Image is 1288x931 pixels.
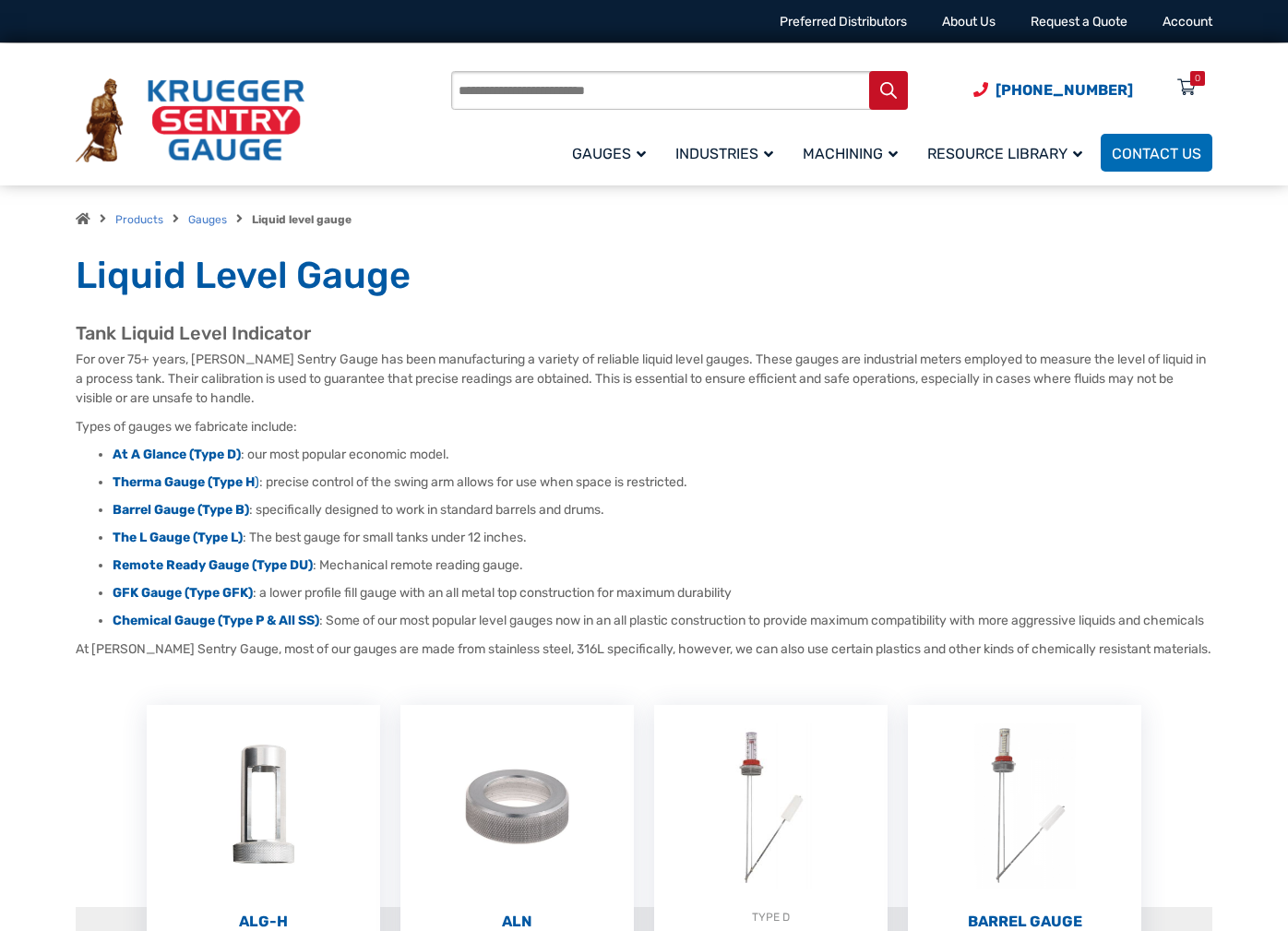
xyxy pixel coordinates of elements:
[113,446,1212,464] li: : our most popular economic model.
[115,213,163,226] a: Products
[675,145,773,162] span: Industries
[113,556,1212,575] li: : Mechanical remote reading gauge.
[1101,134,1212,172] a: Contact Us
[76,78,304,163] img: Krueger Sentry Gauge
[113,612,1212,630] li: : Some of our most popular level gauges now in an all plastic construction to provide maximum com...
[113,557,313,573] a: Remote Ready Gauge (Type DU)
[252,213,352,226] strong: Liquid level gauge
[973,78,1133,101] a: Phone Number (920) 434-8860
[76,350,1212,408] p: For over 75+ years, [PERSON_NAME] Sentry Gauge has been manufacturing a variety of reliable liqui...
[792,131,916,174] a: Machining
[113,585,253,601] a: GFK Gauge (Type GFK)
[916,131,1101,174] a: Resource Library
[113,474,259,490] a: Therma Gauge (Type H)
[908,705,1141,908] img: Barrel Gauge
[908,913,1141,931] h2: Barrel Gauge
[188,213,227,226] a: Gauges
[561,131,664,174] a: Gauges
[113,474,255,490] strong: Therma Gauge (Type H
[76,417,1212,436] p: Types of gauges we fabricate include:
[76,253,1212,299] h1: Liquid Level Gauge
[113,613,319,628] a: Chemical Gauge (Type P & All SS)
[1031,14,1127,30] a: Request a Quote
[927,145,1082,162] span: Resource Library
[113,584,1212,603] li: : a lower profile fill gauge with an all metal top construction for maximum durability
[654,908,888,926] div: TYPE D
[664,131,792,174] a: Industries
[147,705,380,908] img: ALG-OF
[400,705,634,908] img: ALN
[113,529,1212,547] li: : The best gauge for small tanks under 12 inches.
[1112,145,1201,162] span: Contact Us
[113,473,1212,492] li: : precise control of the swing arm allows for use when space is restricted.
[803,145,898,162] span: Machining
[942,14,996,30] a: About Us
[113,502,249,518] a: Barrel Gauge (Type B)
[1195,71,1200,86] div: 0
[572,145,646,162] span: Gauges
[996,81,1133,99] span: [PHONE_NUMBER]
[400,913,634,931] h2: ALN
[1163,14,1212,30] a: Account
[113,447,241,462] a: At A Glance (Type D)
[113,501,1212,519] li: : specifically designed to work in standard barrels and drums.
[76,322,1212,345] h2: Tank Liquid Level Indicator
[654,705,888,908] img: At A Glance
[780,14,907,30] a: Preferred Distributors
[76,639,1212,659] p: At [PERSON_NAME] Sentry Gauge, most of our gauges are made from stainless steel, 316L specificall...
[113,530,243,545] a: The L Gauge (Type L)
[147,913,380,931] h2: ALG-H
